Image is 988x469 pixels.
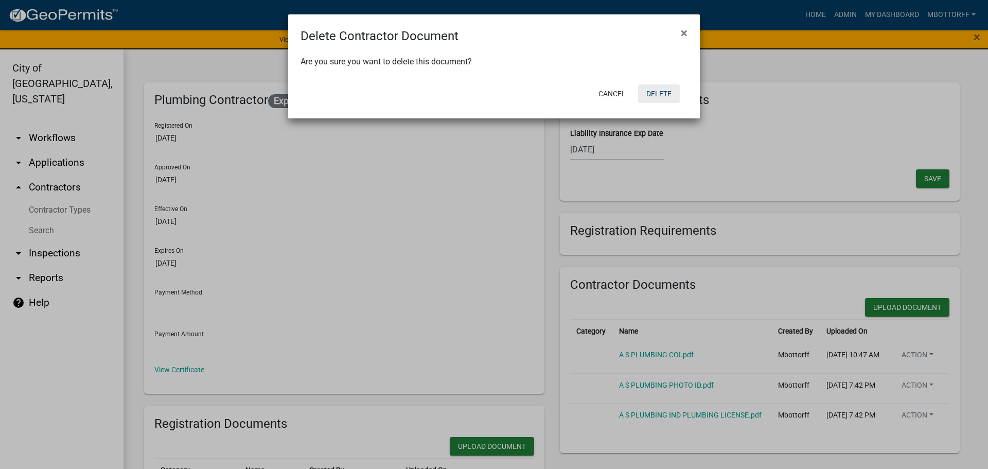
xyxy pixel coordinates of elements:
h4: Delete Contractor Document [301,27,458,45]
button: Cancel [590,84,634,103]
div: Are you sure you want to delete this document? [301,56,687,68]
button: Close [673,19,696,47]
button: Delete [638,84,680,103]
span: × [681,26,687,40]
